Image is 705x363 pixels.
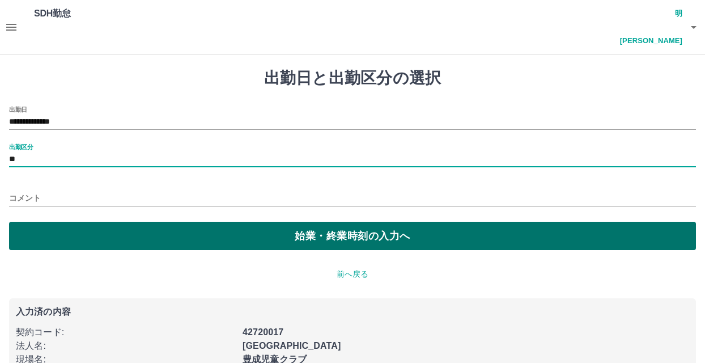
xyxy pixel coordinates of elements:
[16,307,689,316] p: 入力済の内容
[9,222,696,250] button: 始業・終業時刻の入力へ
[16,326,236,339] p: 契約コード :
[243,341,341,351] b: [GEOGRAPHIC_DATA]
[9,268,696,280] p: 前へ戻る
[243,327,283,337] b: 42720017
[16,339,236,353] p: 法人名 :
[9,142,33,151] label: 出勤区分
[9,105,27,113] label: 出勤日
[9,69,696,88] h1: 出勤日と出勤区分の選択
